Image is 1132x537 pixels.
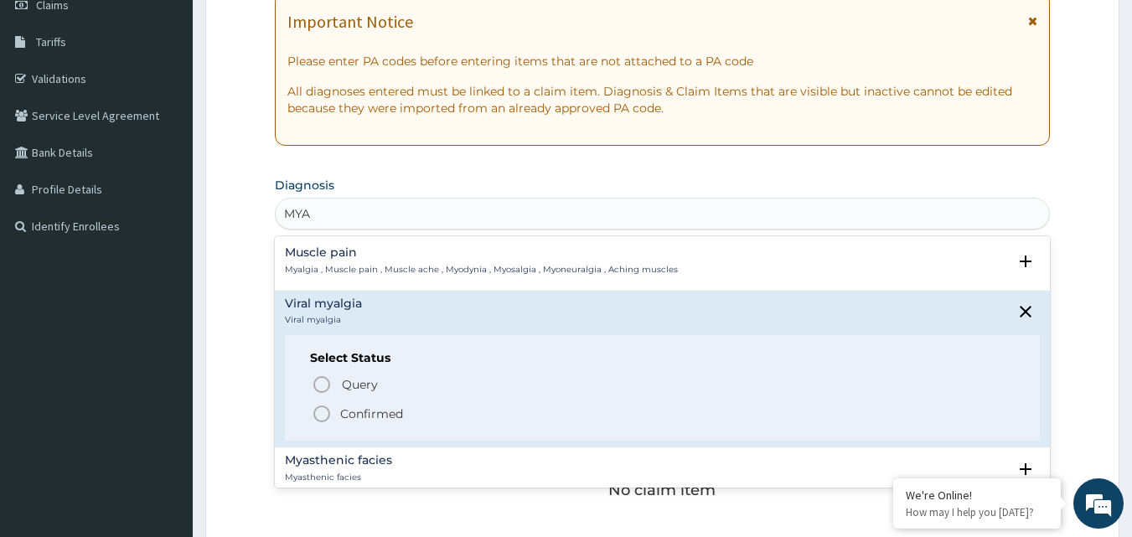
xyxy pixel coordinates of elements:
span: Query [342,376,378,393]
textarea: Type your message and hit 'Enter' [8,359,319,417]
div: We're Online! [906,488,1048,503]
i: close select status [1016,302,1036,322]
p: Myasthenic facies [285,472,392,483]
p: Confirmed [340,405,403,422]
h6: Select Status [310,352,1016,364]
label: Diagnosis [275,177,334,194]
p: Please enter PA codes before entering items that are not attached to a PA code [287,53,1038,70]
h4: Viral myalgia [285,297,362,310]
p: Viral myalgia [285,314,362,326]
p: How may I help you today? [906,505,1048,519]
span: We're online! [97,162,231,331]
i: open select status [1016,251,1036,271]
div: Chat with us now [87,94,282,116]
h1: Important Notice [287,13,413,31]
div: Minimize live chat window [275,8,315,49]
span: Tariffs [36,34,66,49]
p: All diagnoses entered must be linked to a claim item. Diagnosis & Claim Items that are visible bu... [287,83,1038,116]
h4: Muscle pain [285,246,678,259]
i: open select status [1016,459,1036,479]
p: Myalgia , Muscle pain , Muscle ache , Myodynia , Myosalgia , Myoneuralgia , Aching muscles [285,264,678,276]
i: status option query [312,374,332,395]
img: d_794563401_company_1708531726252_794563401 [31,84,68,126]
i: status option filled [312,404,332,424]
p: No claim item [608,482,716,498]
h4: Myasthenic facies [285,454,392,467]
